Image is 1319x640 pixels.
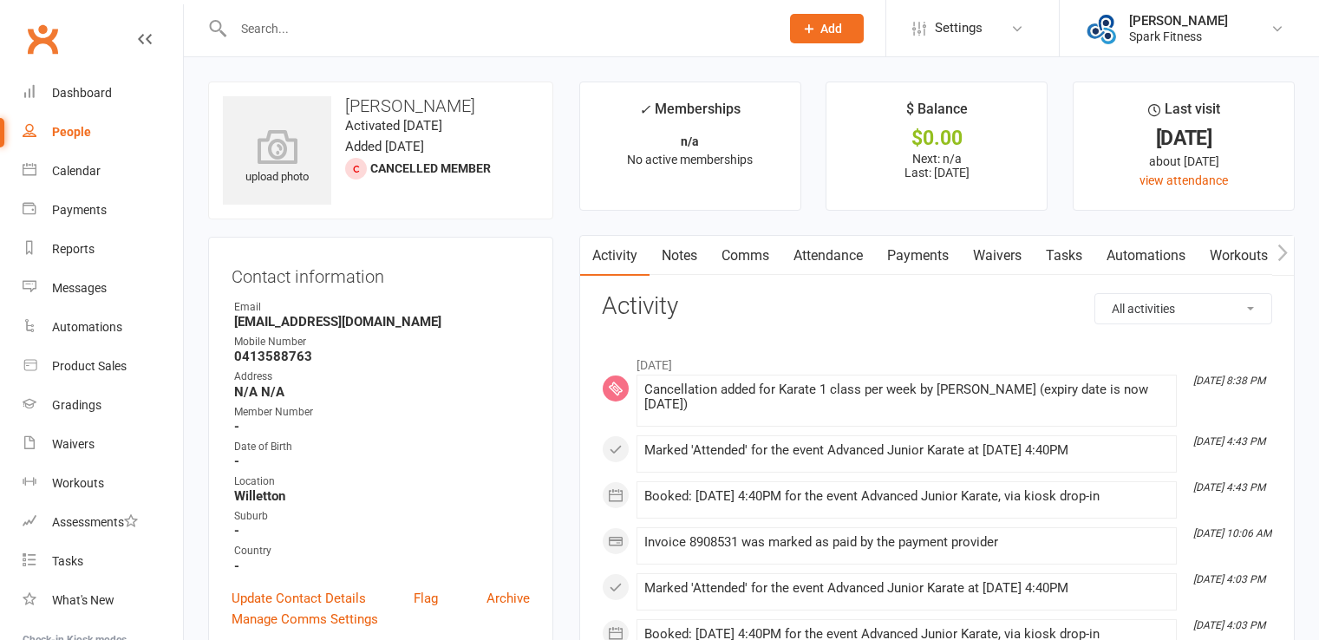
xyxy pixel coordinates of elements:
div: Workouts [52,476,104,490]
i: [DATE] 8:38 PM [1193,375,1265,387]
li: [DATE] [602,347,1272,375]
a: Messages [23,269,183,308]
strong: - [234,419,530,434]
a: What's New [23,581,183,620]
div: Payments [52,203,107,217]
time: Activated [DATE] [345,118,442,134]
p: Next: n/a Last: [DATE] [842,152,1031,180]
div: [DATE] [1089,129,1278,147]
div: Memberships [639,98,741,130]
i: [DATE] 4:03 PM [1193,619,1265,631]
h3: Contact information [232,260,530,286]
a: Payments [875,236,961,276]
a: Manage Comms Settings [232,609,378,630]
strong: 0413588763 [234,349,530,364]
div: Location [234,473,530,490]
div: Date of Birth [234,439,530,455]
div: Suburb [234,508,530,525]
span: Add [820,22,842,36]
i: [DATE] 4:03 PM [1193,573,1265,585]
h3: Activity [602,293,1272,320]
div: Messages [52,281,107,295]
div: [PERSON_NAME] [1129,13,1228,29]
div: Calendar [52,164,101,178]
i: [DATE] 4:43 PM [1193,435,1265,447]
div: Automations [52,320,122,334]
a: Archive [486,588,530,609]
img: thumb_image1643853315.png [1086,11,1120,46]
a: Reports [23,230,183,269]
h3: [PERSON_NAME] [223,96,539,115]
i: ✓ [639,101,650,118]
strong: [EMAIL_ADDRESS][DOMAIN_NAME] [234,314,530,330]
time: Added [DATE] [345,139,424,154]
div: about [DATE] [1089,152,1278,171]
div: upload photo [223,129,331,186]
div: What's New [52,593,114,607]
div: Tasks [52,554,83,568]
strong: - [234,558,530,574]
a: Activity [580,236,650,276]
a: Workouts [23,464,183,503]
a: Dashboard [23,74,183,113]
strong: - [234,454,530,469]
a: Notes [650,236,709,276]
span: No active memberships [627,153,753,167]
div: Reports [52,242,95,256]
div: Country [234,543,530,559]
i: [DATE] 4:43 PM [1193,481,1265,493]
a: view attendance [1139,173,1228,187]
a: Flag [414,588,438,609]
i: [DATE] 10:06 AM [1193,527,1271,539]
a: Comms [709,236,781,276]
strong: Willetton [234,488,530,504]
div: Email [234,299,530,316]
a: Automations [1094,236,1198,276]
strong: N/A N/A [234,384,530,400]
span: Cancelled member [370,161,491,175]
div: Invoice 8908531 was marked as paid by the payment provider [644,535,1169,550]
strong: - [234,523,530,539]
div: Cancellation added for Karate 1 class per week by [PERSON_NAME] (expiry date is now [DATE]) [644,382,1169,412]
a: Automations [23,308,183,347]
a: Workouts [1198,236,1280,276]
a: Clubworx [21,17,64,61]
a: Waivers [961,236,1034,276]
div: Member Number [234,404,530,421]
a: Tasks [23,542,183,581]
a: Assessments [23,503,183,542]
div: Product Sales [52,359,127,373]
div: Booked: [DATE] 4:40PM for the event Advanced Junior Karate, via kiosk drop-in [644,489,1169,504]
div: Waivers [52,437,95,451]
a: Calendar [23,152,183,191]
div: Spark Fitness [1129,29,1228,44]
button: Add [790,14,864,43]
a: Waivers [23,425,183,464]
span: Settings [935,9,983,48]
div: $0.00 [842,129,1031,147]
input: Search... [228,16,767,41]
div: Marked 'Attended' for the event Advanced Junior Karate at [DATE] 4:40PM [644,581,1169,596]
div: Gradings [52,398,101,412]
a: Tasks [1034,236,1094,276]
div: Mobile Number [234,334,530,350]
a: Gradings [23,386,183,425]
a: Attendance [781,236,875,276]
div: Dashboard [52,86,112,100]
div: People [52,125,91,139]
div: Marked 'Attended' for the event Advanced Junior Karate at [DATE] 4:40PM [644,443,1169,458]
a: Update Contact Details [232,588,366,609]
div: $ Balance [906,98,968,129]
strong: n/a [681,134,699,148]
div: Last visit [1148,98,1220,129]
div: Address [234,369,530,385]
a: People [23,113,183,152]
div: Assessments [52,515,138,529]
a: Product Sales [23,347,183,386]
a: Payments [23,191,183,230]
